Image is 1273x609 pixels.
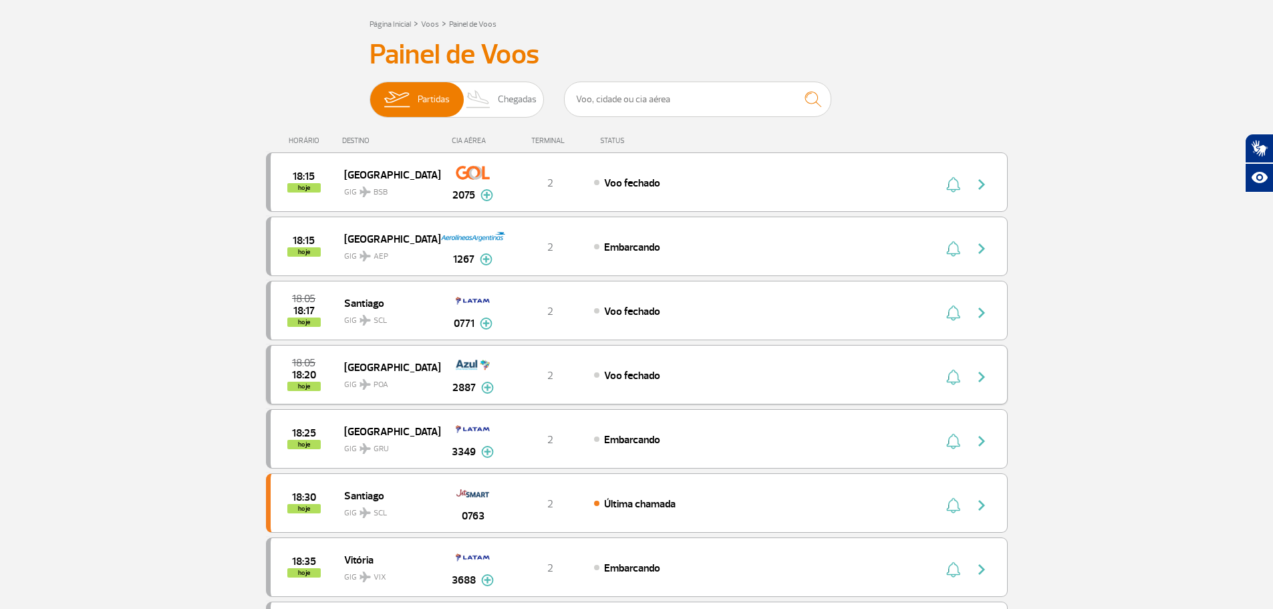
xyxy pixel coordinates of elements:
[480,253,492,265] img: mais-info-painel-voo.svg
[440,136,507,145] div: CIA AÉREA
[270,136,343,145] div: HORÁRIO
[604,433,660,447] span: Embarcando
[452,380,476,396] span: 2887
[292,294,315,303] span: 2025-08-25 18:05:00
[547,562,553,575] span: 2
[374,251,388,263] span: AEP
[480,318,492,330] img: mais-info-painel-voo.svg
[292,358,315,368] span: 2025-08-25 18:05:00
[604,176,660,190] span: Voo fechado
[360,315,371,326] img: destiny_airplane.svg
[360,507,371,518] img: destiny_airplane.svg
[287,318,321,327] span: hoje
[360,187,371,197] img: destiny_airplane.svg
[287,382,321,391] span: hoje
[481,382,494,394] img: mais-info-painel-voo.svg
[287,440,321,449] span: hoje
[287,247,321,257] span: hoje
[342,136,440,145] div: DESTINO
[360,379,371,390] img: destiny_airplane.svg
[287,183,321,193] span: hoje
[374,379,388,391] span: POA
[547,497,553,511] span: 2
[287,504,321,513] span: hoje
[974,433,990,449] img: seta-direita-painel-voo.svg
[604,369,660,382] span: Voo fechado
[974,241,990,257] img: seta-direita-painel-voo.svg
[946,241,960,257] img: sino-painel-voo.svg
[293,172,315,181] span: 2025-08-25 18:15:00
[418,82,450,117] span: Partidas
[564,82,831,117] input: Voo, cidade ou cia aérea
[459,82,499,117] img: slider-desembarque
[547,305,553,318] span: 2
[374,572,386,584] span: VIX
[344,179,430,199] span: GIG
[344,230,430,247] span: [GEOGRAPHIC_DATA]
[1245,134,1273,193] div: Plugin de acessibilidade da Hand Talk.
[946,433,960,449] img: sino-painel-voo.svg
[293,306,315,316] span: 2025-08-25 18:17:00
[481,574,494,586] img: mais-info-painel-voo.svg
[547,433,553,447] span: 2
[360,443,371,454] img: destiny_airplane.svg
[453,251,474,267] span: 1267
[374,315,387,327] span: SCL
[604,497,676,511] span: Última chamada
[1245,163,1273,193] button: Abrir recursos assistivos.
[360,251,371,261] img: destiny_airplane.svg
[974,562,990,578] img: seta-direita-painel-voo.svg
[974,497,990,513] img: seta-direita-painel-voo.svg
[344,500,430,519] span: GIG
[292,429,316,438] span: 2025-08-25 18:25:00
[344,422,430,440] span: [GEOGRAPHIC_DATA]
[480,189,493,201] img: mais-info-painel-voo.svg
[547,176,553,190] span: 2
[946,369,960,385] img: sino-painel-voo.svg
[287,568,321,578] span: hoje
[344,358,430,376] span: [GEOGRAPHIC_DATA]
[344,487,430,504] span: Santiago
[442,15,446,31] a: >
[452,444,476,460] span: 3349
[344,166,430,183] span: [GEOGRAPHIC_DATA]
[946,305,960,321] img: sino-painel-voo.svg
[547,241,553,254] span: 2
[374,443,389,455] span: GRU
[414,15,418,31] a: >
[604,305,660,318] span: Voo fechado
[370,19,411,29] a: Página Inicial
[374,507,387,519] span: SCL
[344,564,430,584] span: GIG
[593,136,702,145] div: STATUS
[462,508,484,524] span: 0763
[946,176,960,193] img: sino-painel-voo.svg
[604,562,660,575] span: Embarcando
[452,187,475,203] span: 2075
[292,493,316,502] span: 2025-08-25 18:30:00
[344,294,430,312] span: Santiago
[293,236,315,245] span: 2025-08-25 18:15:00
[974,369,990,385] img: seta-direita-painel-voo.svg
[1245,134,1273,163] button: Abrir tradutor de língua de sinais.
[421,19,439,29] a: Voos
[344,551,430,568] span: Vitória
[974,176,990,193] img: seta-direita-painel-voo.svg
[344,436,430,455] span: GIG
[604,241,660,254] span: Embarcando
[360,572,371,582] img: destiny_airplane.svg
[946,562,960,578] img: sino-painel-voo.svg
[370,38,904,72] h3: Painel de Voos
[374,187,388,199] span: BSB
[454,316,474,332] span: 0771
[547,369,553,382] span: 2
[974,305,990,321] img: seta-direita-painel-voo.svg
[449,19,497,29] a: Painel de Voos
[498,82,537,117] span: Chegadas
[452,572,476,588] span: 3688
[376,82,418,117] img: slider-embarque
[507,136,593,145] div: TERMINAL
[292,370,316,380] span: 2025-08-25 18:20:00
[292,557,316,566] span: 2025-08-25 18:35:00
[481,446,494,458] img: mais-info-painel-voo.svg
